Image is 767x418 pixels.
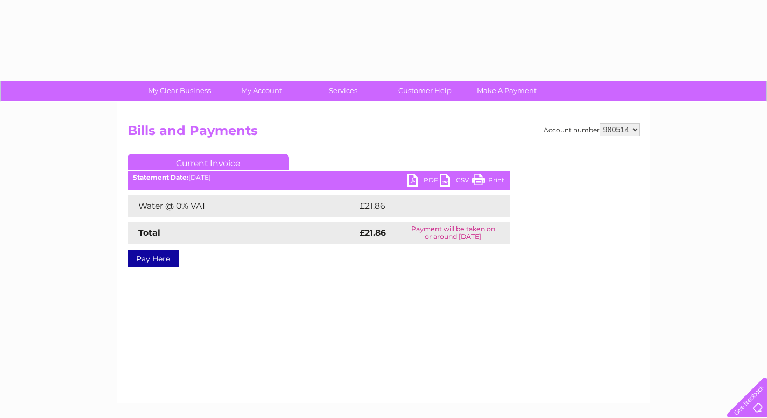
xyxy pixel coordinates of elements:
[135,81,224,101] a: My Clear Business
[360,228,386,238] strong: £21.86
[128,174,510,181] div: [DATE]
[440,174,472,189] a: CSV
[397,222,510,244] td: Payment will be taken on or around [DATE]
[128,250,179,267] a: Pay Here
[128,123,640,144] h2: Bills and Payments
[381,81,469,101] a: Customer Help
[357,195,487,217] td: £21.86
[138,228,160,238] strong: Total
[133,173,188,181] b: Statement Date:
[544,123,640,136] div: Account number
[217,81,306,101] a: My Account
[407,174,440,189] a: PDF
[299,81,388,101] a: Services
[128,195,357,217] td: Water @ 0% VAT
[128,154,289,170] a: Current Invoice
[472,174,504,189] a: Print
[462,81,551,101] a: Make A Payment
